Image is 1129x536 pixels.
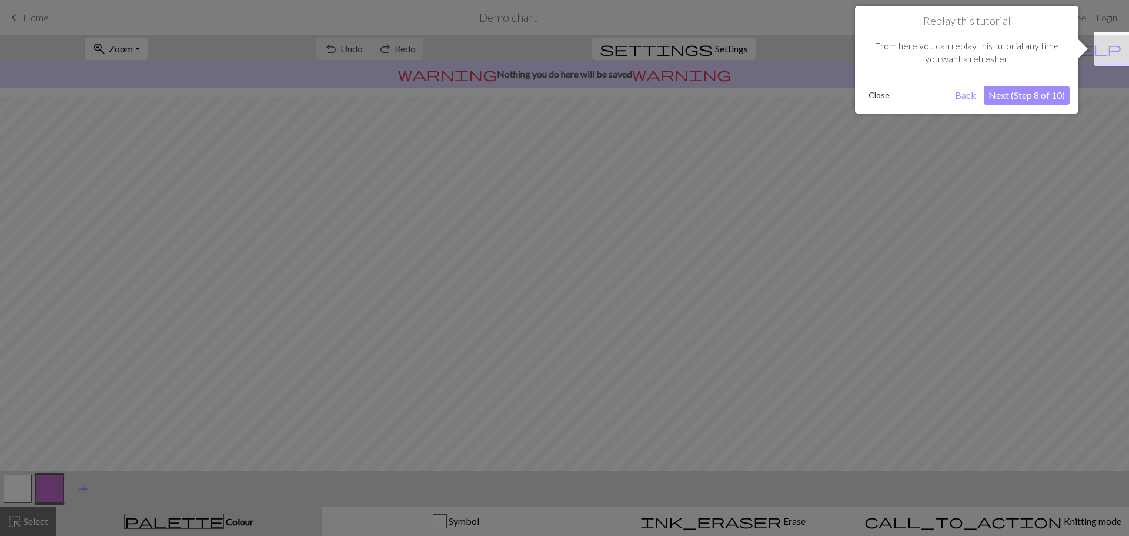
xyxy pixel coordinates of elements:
[864,15,1070,28] h1: Replay this tutorial
[984,86,1070,105] button: Next (Step 8 of 10)
[864,28,1070,78] div: From here you can replay this tutorial any time you want a refresher.
[950,86,981,105] button: Back
[855,6,1078,114] div: Replay this tutorial
[864,86,894,104] button: Close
